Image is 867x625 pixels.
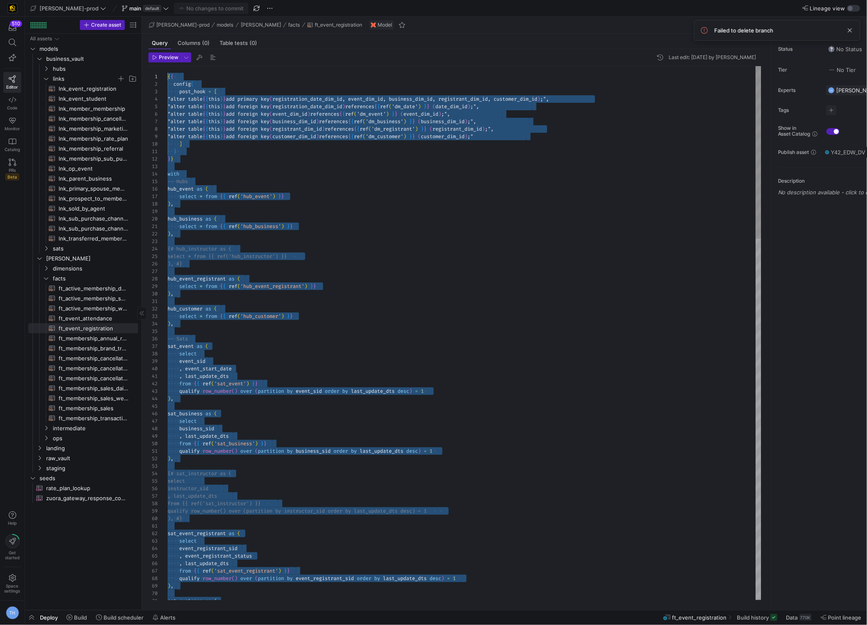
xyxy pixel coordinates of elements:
[435,103,467,110] span: date_dim_id
[215,20,236,30] button: models
[5,583,20,593] span: Space settings
[403,111,438,117] span: event_dim_id
[223,103,226,110] span: }
[59,84,128,94] span: lnk_event_registration​​​​​​​​​​
[28,104,138,114] div: Press SPACE to select this row.
[59,164,128,174] span: lnk_op_event​​​​​​​​​​
[28,273,138,283] div: Press SPACE to select this row.
[307,111,310,117] span: )
[467,118,476,125] span: ;",
[354,126,357,132] span: {
[28,383,138,393] a: ft_membership_sales_daily_forecast​​​​​​​​​​
[354,118,363,125] span: ref
[354,111,357,117] span: (
[148,125,158,133] div: 8
[28,413,138,423] a: ft_membership_transaction​​​​​​​​​​
[537,96,540,102] span: )
[168,111,203,117] span: "alter table
[28,333,138,343] a: ft_membership_annual_retention​​​​​​​​​​
[386,111,389,117] span: )
[59,184,128,193] span: lnk_primary_spouse_member_grouping​​​​​​​​​​
[59,234,128,243] span: lnk_transferred_membership​​​​​​​​​​
[46,454,137,463] span: raw_vault
[438,111,441,117] span: )
[59,334,128,343] span: ft_membership_annual_retention​​​​​​​​​​
[427,103,430,110] span: }
[269,111,272,117] span: (
[53,274,137,283] span: facts
[241,22,281,28] span: [PERSON_NAME]
[46,484,128,493] span: rate_plan_lookup​​​​​​
[223,96,226,102] span: }
[208,88,211,95] span: =
[366,118,403,125] span: 'dm_business'
[178,40,210,46] span: Columns
[59,374,128,383] span: ft_membership_cancellations​​​​​​​​​​
[152,40,168,46] span: Query
[59,224,128,233] span: lnk_sub_purchase_channel_weekly_forecast​​​​​​​​​​
[8,4,17,12] img: https://storage.googleapis.com/y42-prod-data-exchange/images/uAsz27BndGEK0hZWDFeOjoxA7jCwgK9jE472...
[220,96,223,102] span: }
[59,324,128,333] span: ft_event_registration​​​​​​​​​​
[10,20,22,27] div: 510
[156,22,210,28] span: [PERSON_NAME]-prod
[148,52,181,62] button: Preview
[3,93,21,114] a: Code
[148,80,158,88] div: 2
[220,118,223,125] span: }
[409,118,412,125] span: }
[214,88,217,95] span: [
[733,610,781,625] button: Build history
[59,194,128,203] span: lnk_prospect_to_member_conversion​​​​​​​​​​
[28,223,138,233] a: lnk_sub_purchase_channel_weekly_forecast​​​​​​​​​​
[46,54,137,64] span: business_vault
[540,96,549,102] span: ;",
[778,46,820,52] span: Status
[28,393,138,403] a: ft_membership_sales_weekly_forecast​​​​​​​​​​
[59,404,128,413] span: ft_membership_sales​​​​​​​​​​
[28,124,138,134] a: lnk_membership_marketing​​​​​​​​​​
[339,111,342,117] span: {
[203,126,205,132] span: {
[305,20,364,30] button: ft_event_registration
[220,103,223,110] span: }
[485,126,494,132] span: ;",
[179,88,205,95] span: post_hook
[828,87,835,94] div: TH
[148,73,158,80] div: 1
[223,111,226,117] span: }
[53,74,117,84] span: links
[170,73,173,80] span: {
[203,96,205,102] span: {
[208,133,220,140] span: this
[28,203,138,213] a: lnk_sold_by_agent​​​​​​​​​​
[205,96,208,102] span: {
[371,22,376,27] img: undefined
[160,614,175,621] span: Alerts
[828,614,862,621] span: Point lineage
[28,293,138,303] a: ft_active_membership_snapshot​​​​​​​​​​
[226,126,269,132] span: add foreign key
[148,118,158,125] div: 7
[143,5,161,12] span: default
[348,118,351,125] span: {
[371,126,415,132] span: 'dm_registrant'
[272,111,307,117] span: event_dim_id
[783,610,815,625] button: Data770K
[53,64,137,74] span: hubs
[424,103,427,110] span: }
[403,118,406,125] span: )
[418,103,421,110] span: )
[59,304,128,313] span: ft_active_membership_weekly_forecast​​​​​​​​​​
[342,111,345,117] span: {
[5,147,20,152] span: Catalog
[325,126,354,132] span: references
[148,88,158,95] div: 3
[778,87,820,93] span: Experts
[168,73,170,80] span: {
[269,96,272,102] span: (
[28,353,138,363] a: ft_membership_cancellations_daily_forecast​​​​​​​​​​
[3,604,21,622] button: TH
[28,114,138,124] a: lnk_membership_cancellation_category​​​​​​​​​​
[432,126,482,132] span: registrant_dim_id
